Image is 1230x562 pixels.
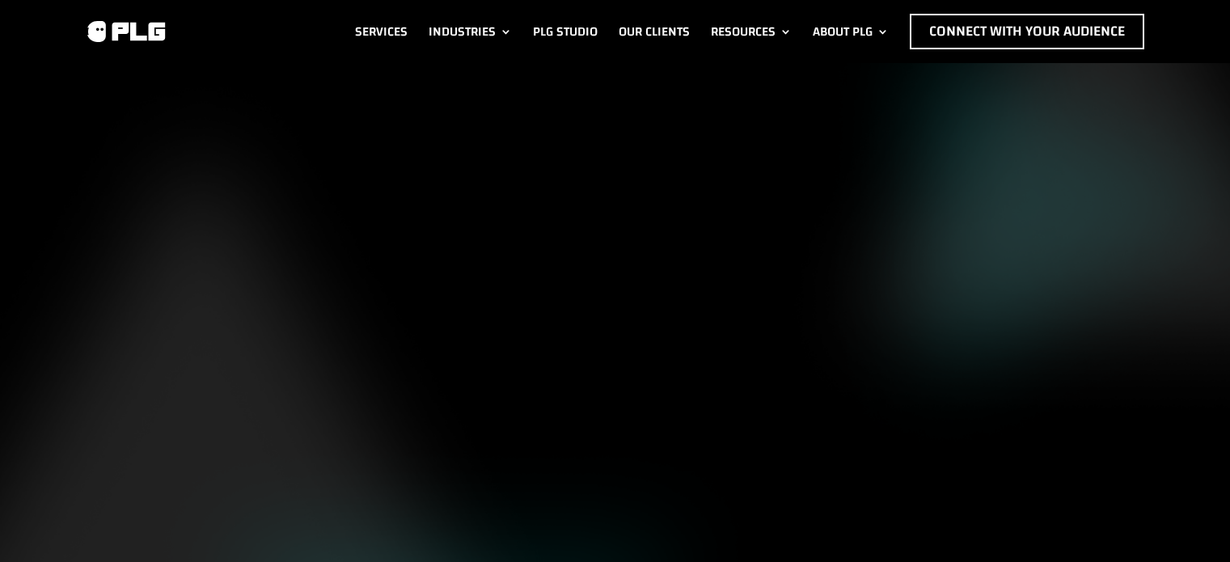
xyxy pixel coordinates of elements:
a: PLG Studio [533,14,598,49]
a: Connect with Your Audience [910,14,1144,49]
a: Industries [429,14,512,49]
a: Our Clients [619,14,690,49]
a: Services [355,14,408,49]
a: About PLG [813,14,889,49]
a: Resources [711,14,792,49]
